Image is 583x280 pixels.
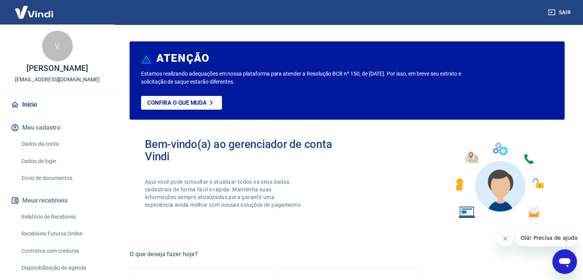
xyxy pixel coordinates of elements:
a: Contratos com credores [18,243,105,259]
img: Imagem de um avatar masculino com diversos icones exemplificando as funcionalidades do gerenciado... [449,138,549,223]
button: Meu cadastro [9,119,105,136]
p: Aqui você pode consultar e atualizar todos os seus dados cadastrais de forma fácil e rápida. Mant... [145,178,304,209]
a: Envio de documentos [18,170,105,186]
a: Relatório de Recebíveis [18,209,105,225]
span: Olá! Precisa de ajuda? [5,5,64,12]
a: Recebíveis Futuros Online [18,226,105,242]
a: Dados da conta [18,136,105,152]
p: [PERSON_NAME] [26,64,88,72]
h6: ATENÇÃO [156,54,210,62]
button: Sair [546,5,574,20]
img: Vindi [9,0,59,24]
p: Estamos realizando adequações em nossa plataforma para atender a Resolução BCB nº 150, de [DATE].... [141,70,471,86]
a: Disponibilização de agenda [18,260,105,276]
p: [EMAIL_ADDRESS][DOMAIN_NAME] [15,76,100,84]
h5: O que deseja fazer hoje? [130,250,565,258]
a: Dados de login [18,153,105,169]
h2: Bem-vindo(a) ao gerenciador de conta Vindi [145,138,347,163]
a: Início [9,96,105,113]
iframe: Fechar mensagem [498,231,513,246]
button: Meus recebíveis [9,192,105,209]
iframe: Botão para abrir a janela de mensagens [552,249,577,274]
iframe: Mensagem da empresa [516,229,577,246]
p: Confira o que muda [147,99,207,106]
div: V [42,31,73,61]
a: Confira o que muda [141,96,222,110]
